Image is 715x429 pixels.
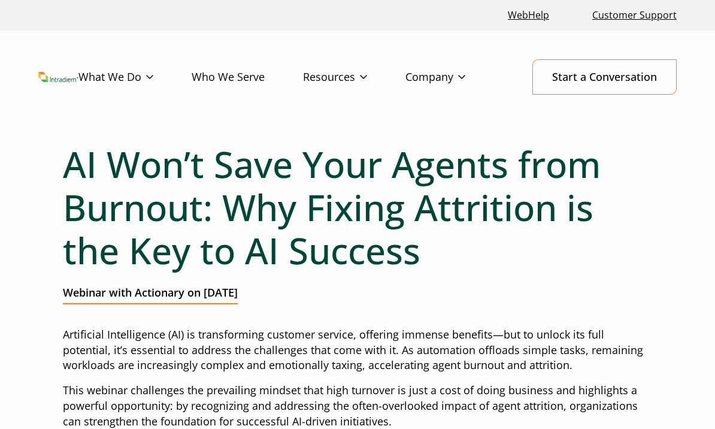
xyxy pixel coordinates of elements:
[63,143,652,272] h1: AI Won’t Save Your Agents from Burnout: Why Fixing Attrition is the Key to AI Success
[192,60,303,95] a: Who We Serve
[532,59,677,95] a: Start a Conversation
[63,286,238,304] h2: Webinar with Actionary on [DATE]
[38,72,78,81] a: Link to homepage of Intradiem
[78,60,192,95] a: What We Do
[38,72,78,81] img: Intradiem
[405,60,504,95] a: Company
[587,2,681,28] a: Customer Support
[63,327,652,374] p: Artificial Intelligence (AI) is transforming customer service, offering immense benefits—but to u...
[303,60,405,95] a: Resources
[503,2,554,28] a: Link opens in a new window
